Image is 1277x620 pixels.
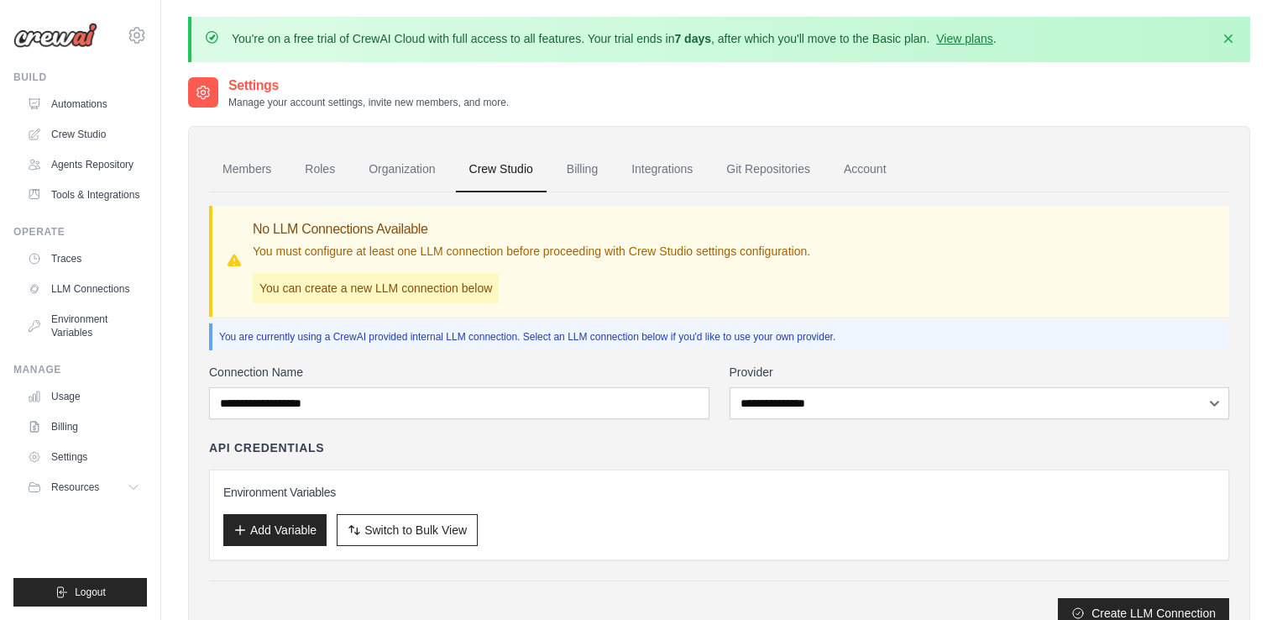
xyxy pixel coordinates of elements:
a: Members [209,147,285,192]
div: Manage [13,363,147,376]
a: Account [830,147,900,192]
a: Automations [20,91,147,118]
p: You can create a new LLM connection below [253,273,499,303]
a: Environment Variables [20,306,147,346]
a: Billing [553,147,611,192]
div: Operate [13,225,147,239]
span: Resources [51,481,99,494]
strong: 7 days [674,32,711,45]
a: Git Repositories [713,147,824,192]
p: You must configure at least one LLM connection before proceeding with Crew Studio settings config... [253,243,810,260]
div: Build [13,71,147,84]
p: Manage your account settings, invite new members, and more. [228,96,509,109]
a: LLM Connections [20,276,147,302]
a: Organization [355,147,448,192]
a: Crew Studio [20,121,147,148]
label: Connection Name [209,364,709,381]
span: Switch to Bulk View [364,522,467,539]
a: Billing [20,413,147,440]
img: Logo [13,23,97,48]
button: Switch to Bulk View [337,514,478,546]
a: Integrations [618,147,706,192]
a: Agents Repository [20,151,147,178]
h2: Settings [228,76,509,96]
a: Usage [20,383,147,410]
a: Tools & Integrations [20,181,147,208]
span: Logout [75,586,106,599]
a: Settings [20,444,147,470]
p: You are currently using a CrewAI provided internal LLM connection. Select an LLM connection below... [219,330,1222,344]
button: Resources [20,474,147,501]
a: Roles [291,147,348,192]
h4: API Credentials [209,439,324,456]
a: Crew Studio [456,147,547,192]
button: Logout [13,578,147,607]
h3: No LLM Connections Available [253,219,810,239]
a: Traces [20,245,147,272]
label: Provider [730,364,1230,381]
button: Add Variable [223,514,327,546]
p: You're on a free trial of CrewAI Cloud with full access to all features. Your trial ends in , aft... [232,30,997,47]
h3: Environment Variables [223,484,1215,501]
a: View plans [936,32,992,45]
